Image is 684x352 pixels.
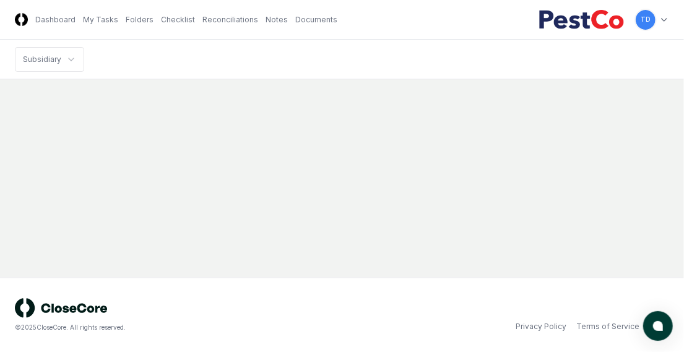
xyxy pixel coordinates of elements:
img: Logo [15,13,28,26]
a: Terms of Service [576,321,639,332]
a: Notes [266,14,288,25]
a: Dashboard [35,14,76,25]
button: TD [634,9,657,31]
a: Documents [295,14,337,25]
nav: breadcrumb [15,47,84,72]
a: My Tasks [83,14,118,25]
img: logo [15,298,108,318]
span: TD [641,15,651,24]
button: atlas-launcher [643,311,673,341]
div: Subsidiary [23,54,61,65]
img: PestCo logo [539,10,625,30]
a: Folders [126,14,154,25]
div: © 2025 CloseCore. All rights reserved. [15,323,342,332]
a: Privacy Policy [516,321,566,332]
a: Checklist [161,14,195,25]
a: Reconciliations [202,14,258,25]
